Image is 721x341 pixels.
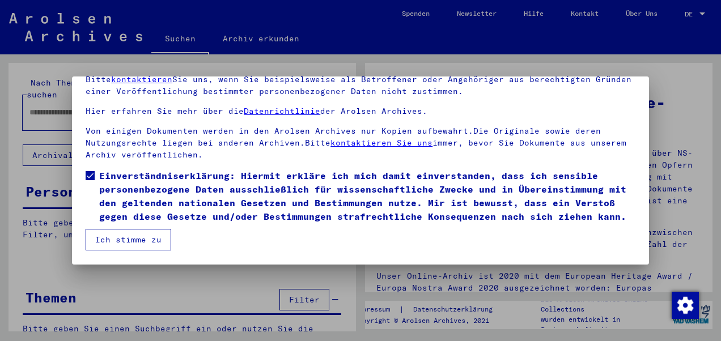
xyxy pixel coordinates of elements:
span: Einverständniserklärung: Hiermit erkläre ich mich damit einverstanden, dass ich sensible personen... [99,169,635,223]
a: kontaktieren [111,74,172,84]
img: Zustimmung ändern [672,292,699,319]
p: Hier erfahren Sie mehr über die der Arolsen Archives. [86,105,635,117]
a: Datenrichtlinie [244,106,320,116]
p: Von einigen Dokumenten werden in den Arolsen Archives nur Kopien aufbewahrt.Die Originale sowie d... [86,125,635,161]
p: Bitte Sie uns, wenn Sie beispielsweise als Betroffener oder Angehöriger aus berechtigten Gründen ... [86,74,635,97]
button: Ich stimme zu [86,229,171,250]
a: kontaktieren Sie uns [330,138,432,148]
